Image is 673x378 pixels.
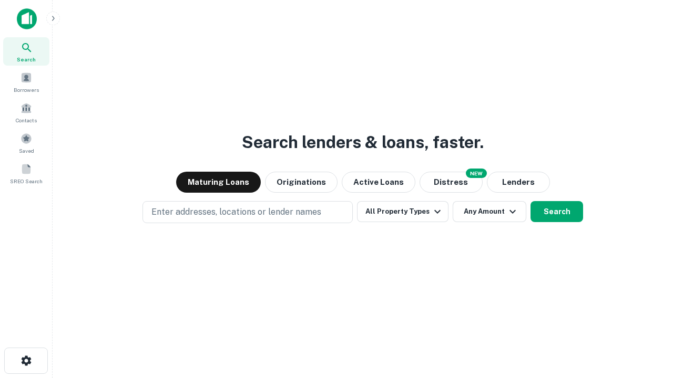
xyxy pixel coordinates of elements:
[3,37,49,66] a: Search
[17,55,36,64] span: Search
[3,98,49,127] a: Contacts
[3,159,49,187] a: SREO Search
[242,130,484,155] h3: Search lenders & loans, faster.
[151,206,321,218] p: Enter addresses, locations or lender names
[10,177,43,185] span: SREO Search
[487,172,550,193] button: Lenders
[453,201,526,222] button: Any Amount
[466,169,487,178] div: NEW
[620,294,673,344] iframe: Chat Widget
[265,172,338,193] button: Originations
[3,129,49,157] a: Saved
[19,146,34,155] span: Saved
[142,201,353,223] button: Enter addresses, locations or lender names
[357,201,448,222] button: All Property Types
[17,8,37,29] img: capitalize-icon.png
[342,172,415,193] button: Active Loans
[420,172,483,193] button: Search distressed loans with lien and other non-mortgage details.
[16,116,37,124] span: Contacts
[176,172,261,193] button: Maturing Loans
[531,201,583,222] button: Search
[3,68,49,96] a: Borrowers
[14,86,39,94] span: Borrowers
